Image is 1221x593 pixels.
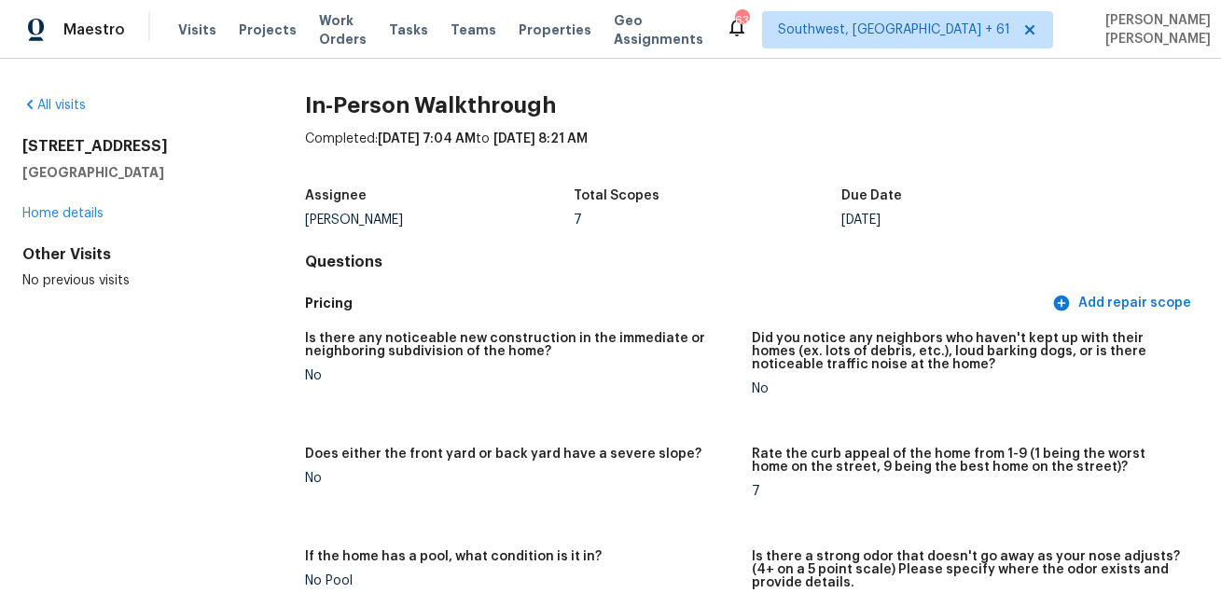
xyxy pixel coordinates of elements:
span: [DATE] 8:21 AM [493,132,588,145]
span: Tasks [389,23,428,36]
div: No [305,369,737,382]
div: 7 [752,485,1184,498]
h5: Did you notice any neighbors who haven't kept up with their homes (ex. lots of debris, etc.), lou... [752,332,1184,371]
span: [PERSON_NAME] [PERSON_NAME] [1098,11,1211,48]
span: Work Orders [319,11,367,48]
span: Geo Assignments [614,11,703,48]
div: [PERSON_NAME] [305,214,573,227]
span: No previous visits [22,274,130,287]
div: No [752,382,1184,395]
div: Other Visits [22,245,245,264]
a: All visits [22,99,86,112]
h5: Due Date [841,189,902,202]
span: Visits [178,21,216,39]
h2: In-Person Walkthrough [305,96,1199,115]
button: Add repair scope [1048,286,1199,321]
span: Add repair scope [1056,292,1191,315]
h4: Questions [305,253,1199,271]
span: Teams [451,21,496,39]
h5: Rate the curb appeal of the home from 1-9 (1 being the worst home on the street, 9 being the best... [752,448,1184,474]
a: Home details [22,207,104,220]
div: No Pool [305,574,737,587]
h5: If the home has a pool, what condition is it in? [305,550,602,563]
h5: Does either the front yard or back yard have a severe slope? [305,448,701,461]
div: No [305,472,737,485]
h5: [GEOGRAPHIC_DATA] [22,163,245,182]
div: [DATE] [841,214,1109,227]
div: 7 [574,214,841,227]
span: Properties [519,21,591,39]
h5: Is there a strong odor that doesn't go away as your nose adjusts? (4+ on a 5 point scale) Please ... [752,550,1184,589]
h5: Total Scopes [574,189,659,202]
h5: Is there any noticeable new construction in the immediate or neighboring subdivision of the home? [305,332,737,358]
h5: Pricing [305,294,1048,313]
span: [DATE] 7:04 AM [378,132,476,145]
h5: Assignee [305,189,367,202]
span: Projects [239,21,297,39]
span: Southwest, [GEOGRAPHIC_DATA] + 61 [778,21,1010,39]
div: Completed: to [305,130,1199,178]
div: 633 [735,11,748,30]
span: Maestro [63,21,125,39]
h2: [STREET_ADDRESS] [22,137,245,156]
